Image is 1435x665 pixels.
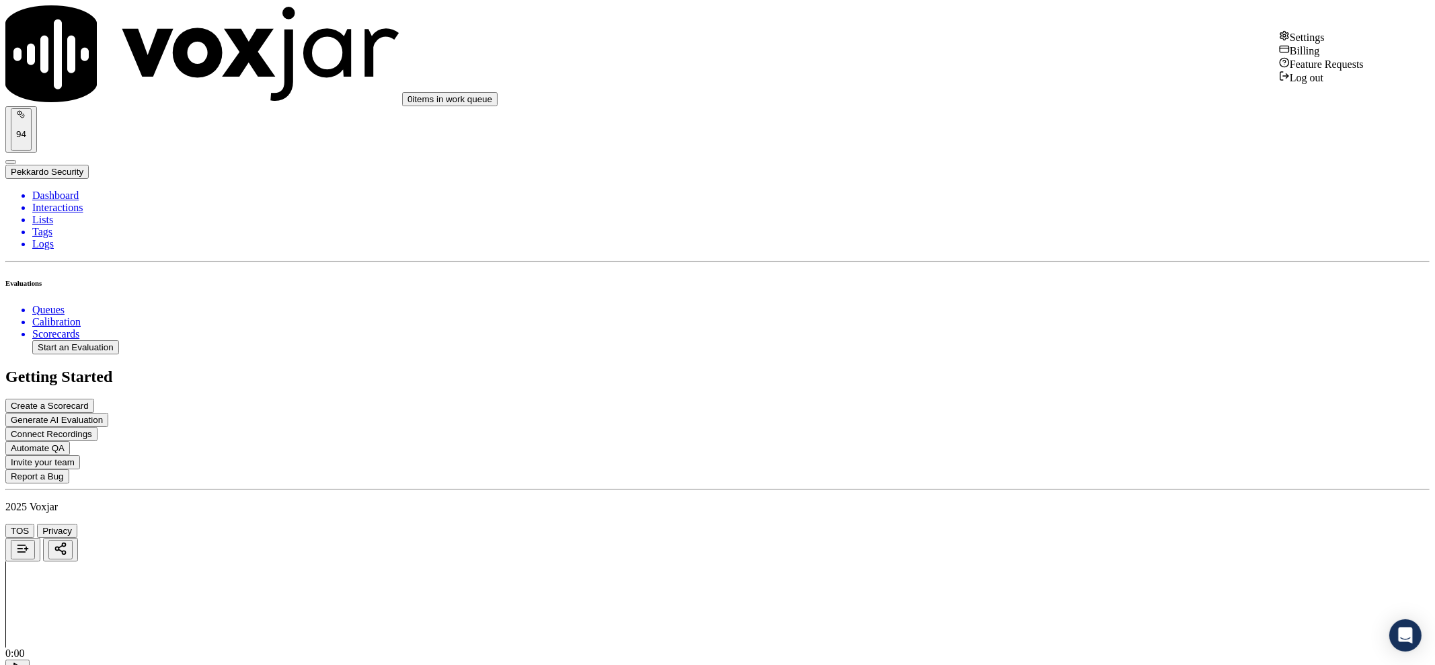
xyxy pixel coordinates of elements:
[5,413,108,427] button: Generate AI Evaluation
[1279,30,1364,84] div: Pekkardo Security
[5,524,34,538] button: TOS
[5,469,69,483] button: Report a Bug
[11,167,83,177] span: Pekkardo Security
[402,92,498,106] button: 0items in work queue
[32,340,119,354] button: Start an Evaluation
[1279,57,1364,71] div: Feature Requests
[1389,619,1422,652] div: Open Intercom Messenger
[5,399,94,413] button: Create a Scorecard
[5,5,399,102] img: voxjar logo
[5,441,70,455] button: Automate QA
[16,129,26,139] p: 94
[5,106,37,153] button: 94
[32,202,1430,214] a: Interactions
[5,455,80,469] button: Invite your team
[37,524,77,538] button: Privacy
[5,427,98,441] button: Connect Recordings
[32,238,1430,250] a: Logs
[1279,71,1364,84] div: Log out
[32,190,1430,202] a: Dashboard
[1279,30,1364,44] div: Settings
[1279,44,1364,57] div: Billing
[32,214,1430,226] a: Lists
[5,368,1430,386] h2: Getting Started
[32,226,1430,238] a: Tags
[11,108,32,151] button: 94
[5,501,1430,513] p: 2025 Voxjar
[5,648,1430,660] div: 0:00
[32,316,1430,328] a: Calibration
[5,165,89,179] button: Pekkardo Security
[32,304,1430,316] a: Queues
[32,328,1430,340] a: Scorecards
[5,279,1430,287] h6: Evaluations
